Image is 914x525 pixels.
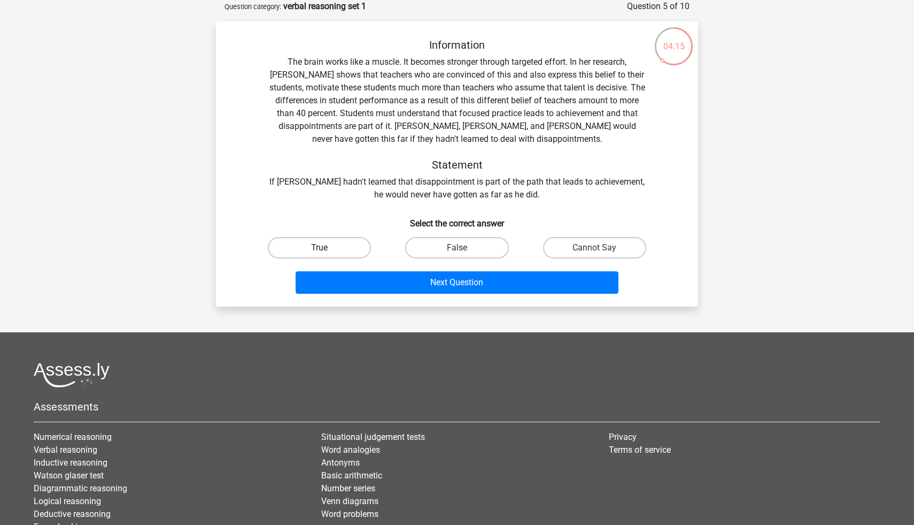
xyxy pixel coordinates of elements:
div: The brain works like a muscle. It becomes stronger through targeted effort. In her research, [PER... [233,39,681,201]
a: Antonyms [321,458,360,468]
a: Logical reasoning [34,496,101,506]
h5: Statement [267,158,647,171]
a: Situational judgement tests [321,432,425,442]
a: Diagrammatic reasoning [34,483,127,493]
strong: verbal reasoning set 1 [283,1,366,11]
a: Privacy [609,432,637,442]
label: True [268,237,371,258]
label: False [405,237,508,258]
a: Verbal reasoning [34,445,97,455]
label: Cannot Say [543,237,646,258]
h6: Select the correct answer [233,210,681,229]
a: Number series [321,483,375,493]
a: Terms of service [609,445,671,455]
a: Word problems [321,509,378,519]
img: Assessly logo [34,362,110,387]
div: 04:15 [654,26,694,53]
small: Question category: [224,3,281,11]
button: Next Question [296,271,619,294]
a: Word analogies [321,445,380,455]
h5: Information [267,39,647,51]
h5: Assessments [34,400,880,413]
a: Numerical reasoning [34,432,112,442]
a: Inductive reasoning [34,458,107,468]
a: Venn diagrams [321,496,378,506]
a: Basic arithmetic [321,470,382,481]
a: Watson glaser test [34,470,104,481]
a: Deductive reasoning [34,509,111,519]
